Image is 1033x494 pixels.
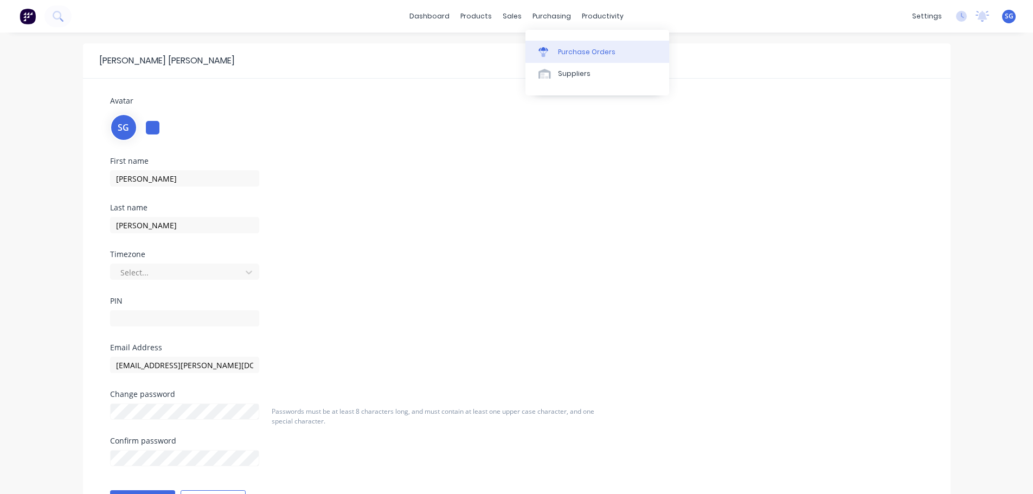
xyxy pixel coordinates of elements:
[1005,11,1013,21] span: SG
[110,344,370,351] div: Email Address
[110,437,259,445] div: Confirm password
[497,8,527,24] div: sales
[110,390,259,398] div: Change password
[20,8,36,24] img: Factory
[110,95,133,106] span: Avatar
[110,204,370,211] div: Last name
[404,8,455,24] a: dashboard
[907,8,947,24] div: settings
[455,8,497,24] div: products
[118,121,129,134] span: SG
[558,69,591,79] div: Suppliers
[525,41,669,62] a: Purchase Orders
[558,47,615,57] div: Purchase Orders
[110,251,370,258] div: Timezone
[94,54,235,67] div: [PERSON_NAME] [PERSON_NAME]
[272,407,594,426] span: Passwords must be at least 8 characters long, and must contain at least one upper case character,...
[525,63,669,85] a: Suppliers
[110,157,370,165] div: First name
[527,8,576,24] div: purchasing
[576,8,629,24] div: productivity
[110,297,370,305] div: PIN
